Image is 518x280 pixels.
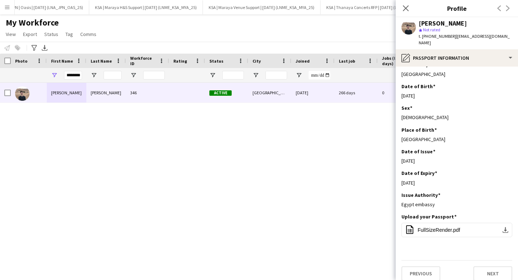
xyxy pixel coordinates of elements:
[130,72,137,78] button: Open Filter Menu
[309,71,330,80] input: Joined Filter Input
[209,72,216,78] button: Open Filter Menu
[6,17,59,28] span: My Workforce
[91,72,97,78] button: Open Filter Menu
[296,72,302,78] button: Open Filter Menu
[382,55,412,66] span: Jobs (last 90 days)
[265,71,287,80] input: City Filter Input
[291,83,335,103] div: [DATE]
[126,83,169,103] div: 346
[401,158,512,164] div: [DATE]
[6,31,16,37] span: View
[203,0,321,14] button: KSA | Maraya Venue Support | [DATE] (LNME_KSA_MYA_25)
[30,44,38,52] app-action-btn: Advanced filters
[419,33,510,45] span: | [EMAIL_ADDRESS][DOMAIN_NAME]
[419,20,467,27] div: [PERSON_NAME]
[51,58,73,64] span: First Name
[130,55,156,66] span: Workforce ID
[401,213,456,220] h3: Upload your Passport
[401,83,435,90] h3: Date of Birth
[401,223,512,237] button: FullSizeRender.pdf
[423,27,440,32] span: Not rated
[296,58,310,64] span: Joined
[209,58,223,64] span: Status
[41,30,61,39] a: Status
[396,4,518,13] h3: Profile
[335,83,378,103] div: 266 days
[419,33,456,39] span: t. [PHONE_NUMBER]
[5,0,89,14] button: JPN | Oasis | [DATE] (LNA_JPN_OAS_25)
[401,180,512,186] div: [DATE]
[51,72,58,78] button: Open Filter Menu
[44,31,58,37] span: Status
[89,0,203,14] button: KSA | Maraya H&S Support | [DATE] (LNME_KSA_MYA_25)
[64,71,82,80] input: First Name Filter Input
[253,72,259,78] button: Open Filter Menu
[15,86,29,101] img: Elhassan Ali
[396,49,518,67] div: Passport Information
[378,83,424,103] div: 0
[15,58,27,64] span: Photo
[339,58,355,64] span: Last job
[248,83,291,103] div: [GEOGRAPHIC_DATA]
[3,30,19,39] a: View
[401,105,412,111] h3: Sex
[63,30,76,39] a: Tag
[209,90,232,96] span: Active
[86,83,126,103] div: [PERSON_NAME]
[401,127,437,133] h3: Place of Birth
[418,227,460,233] span: FullSizeRender.pdf
[65,31,73,37] span: Tag
[80,31,96,37] span: Comms
[104,71,122,80] input: Last Name Filter Input
[401,201,512,208] div: Egypt embassy
[401,136,512,143] div: [GEOGRAPHIC_DATA]
[321,0,438,14] button: KSA | Thanaya Concerts RFP | [DATE] (LNME_KSA_TCR_25)
[222,71,244,80] input: Status Filter Input
[401,170,437,176] h3: Date of Expiry
[253,58,261,64] span: City
[23,31,37,37] span: Export
[40,44,49,52] app-action-btn: Export XLSX
[173,58,187,64] span: Rating
[401,148,435,155] h3: Date of Issue
[47,83,86,103] div: [PERSON_NAME]
[401,71,512,77] div: [GEOGRAPHIC_DATA]
[143,71,165,80] input: Workforce ID Filter Input
[91,58,112,64] span: Last Name
[77,30,99,39] a: Comms
[20,30,40,39] a: Export
[401,192,440,198] h3: Issue Authority
[401,92,512,99] div: [DATE]
[401,114,512,121] div: [DEMOGRAPHIC_DATA]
